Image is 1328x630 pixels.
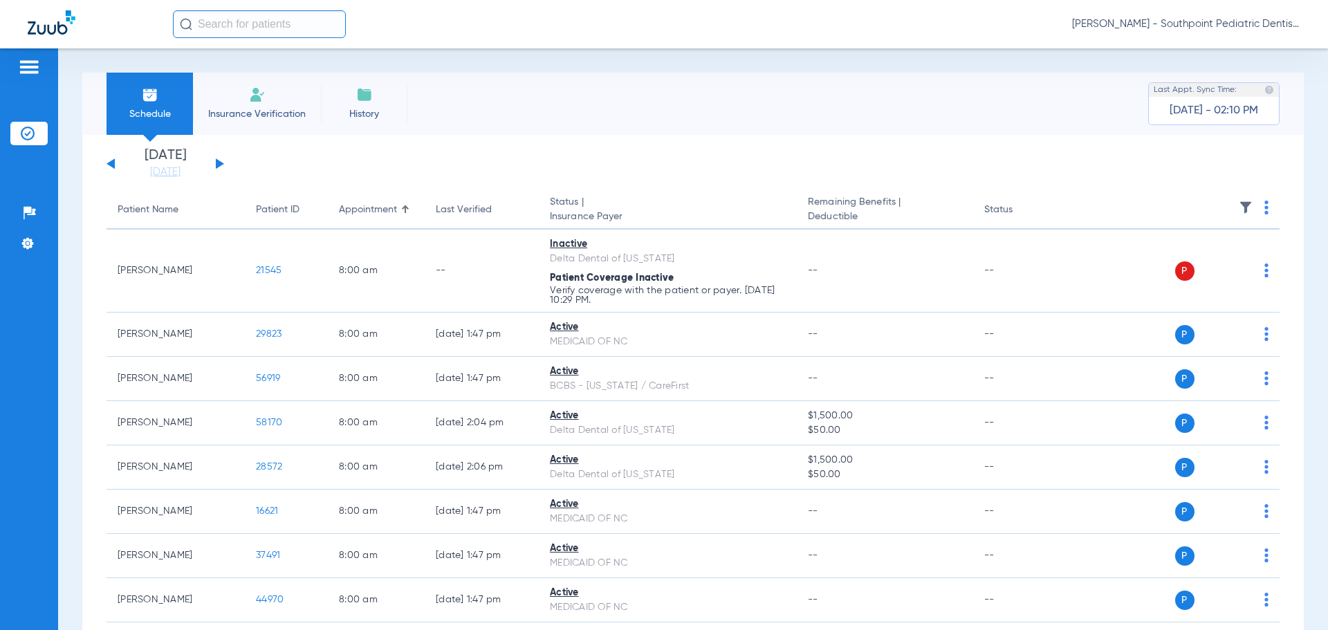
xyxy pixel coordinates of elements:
span: -- [808,329,818,339]
img: Manual Insurance Verification [249,86,266,103]
img: last sync help info [1264,85,1274,95]
td: -- [425,230,539,313]
td: 8:00 AM [328,534,425,578]
span: -- [808,595,818,604]
div: Active [550,497,786,512]
th: Remaining Benefits | [797,191,972,230]
td: [DATE] 1:47 PM [425,490,539,534]
div: MEDICAID OF NC [550,600,786,615]
td: [DATE] 1:47 PM [425,534,539,578]
td: [DATE] 1:47 PM [425,357,539,401]
img: group-dot-blue.svg [1264,201,1269,214]
div: Active [550,409,786,423]
div: MEDICAID OF NC [550,512,786,526]
div: Last Verified [436,203,492,217]
span: 44970 [256,595,284,604]
img: Schedule [142,86,158,103]
span: History [331,107,397,121]
td: [PERSON_NAME] [107,445,245,490]
td: 8:00 AM [328,313,425,357]
td: 8:00 AM [328,578,425,622]
span: Schedule [117,107,183,121]
td: [PERSON_NAME] [107,534,245,578]
td: -- [973,230,1067,313]
div: Delta Dental of [US_STATE] [550,252,786,266]
span: 29823 [256,329,282,339]
td: [PERSON_NAME] [107,401,245,445]
td: [PERSON_NAME] [107,357,245,401]
iframe: Chat Widget [1259,564,1328,630]
a: [DATE] [124,165,207,179]
div: Active [550,320,786,335]
span: $1,500.00 [808,409,961,423]
span: 28572 [256,462,282,472]
img: Zuub Logo [28,10,75,35]
div: MEDICAID OF NC [550,556,786,571]
span: 21545 [256,266,282,275]
span: Last Appt. Sync Time: [1154,83,1237,97]
td: -- [973,313,1067,357]
span: Insurance Payer [550,210,786,224]
span: P [1175,414,1195,433]
img: History [356,86,373,103]
input: Search for patients [173,10,346,38]
td: -- [973,578,1067,622]
td: [DATE] 1:47 PM [425,578,539,622]
span: [PERSON_NAME] - Southpoint Pediatric Dentistry [1072,17,1300,31]
div: BCBS - [US_STATE] / CareFirst [550,379,786,393]
span: $50.00 [808,423,961,438]
div: Active [550,586,786,600]
span: P [1175,261,1195,281]
td: 8:00 AM [328,445,425,490]
td: 8:00 AM [328,357,425,401]
td: [DATE] 2:04 PM [425,401,539,445]
span: P [1175,369,1195,389]
div: MEDICAID OF NC [550,335,786,349]
span: P [1175,546,1195,566]
div: Active [550,541,786,556]
div: Patient ID [256,203,317,217]
div: Patient ID [256,203,299,217]
img: group-dot-blue.svg [1264,460,1269,474]
td: 8:00 AM [328,401,425,445]
div: Patient Name [118,203,178,217]
span: P [1175,502,1195,521]
img: Search Icon [180,18,192,30]
span: [DATE] - 02:10 PM [1170,104,1258,118]
td: 8:00 AM [328,490,425,534]
span: P [1175,458,1195,477]
td: 8:00 AM [328,230,425,313]
img: hamburger-icon [18,59,40,75]
span: Patient Coverage Inactive [550,273,674,283]
td: -- [973,534,1067,578]
img: group-dot-blue.svg [1264,263,1269,277]
div: Active [550,364,786,379]
td: [PERSON_NAME] [107,230,245,313]
div: Patient Name [118,203,234,217]
span: -- [808,266,818,275]
td: [PERSON_NAME] [107,578,245,622]
span: 58170 [256,418,282,427]
img: group-dot-blue.svg [1264,548,1269,562]
span: -- [808,506,818,516]
div: Active [550,453,786,467]
span: Deductible [808,210,961,224]
td: -- [973,401,1067,445]
div: Inactive [550,237,786,252]
img: filter.svg [1239,201,1253,214]
span: -- [808,550,818,560]
td: [PERSON_NAME] [107,313,245,357]
img: group-dot-blue.svg [1264,371,1269,385]
th: Status | [539,191,797,230]
li: [DATE] [124,149,207,179]
div: Delta Dental of [US_STATE] [550,423,786,438]
td: -- [973,490,1067,534]
span: P [1175,325,1195,344]
div: Delta Dental of [US_STATE] [550,467,786,482]
div: Appointment [339,203,414,217]
td: [PERSON_NAME] [107,490,245,534]
img: group-dot-blue.svg [1264,327,1269,341]
span: Insurance Verification [203,107,311,121]
span: 56919 [256,373,280,383]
